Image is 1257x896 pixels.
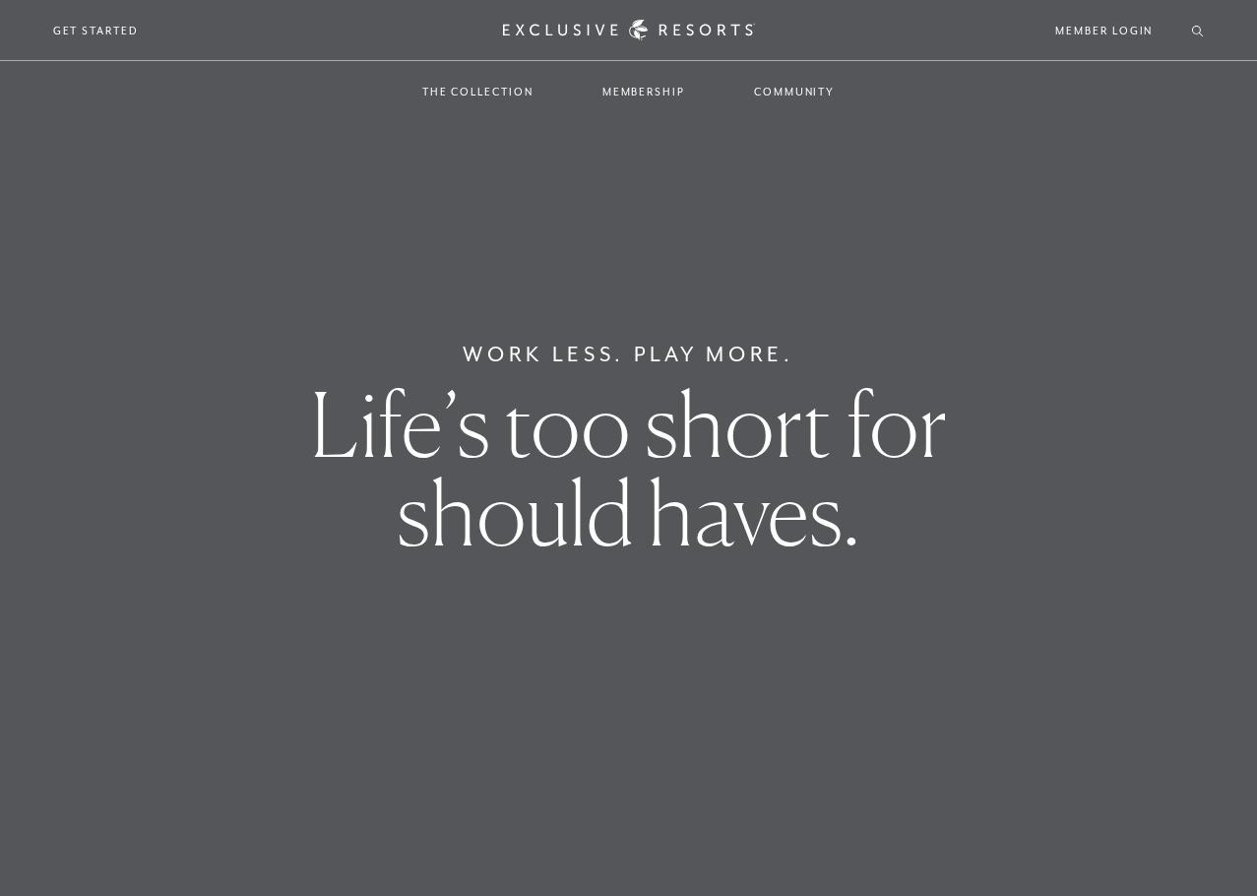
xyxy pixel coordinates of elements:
a: Membership [583,63,705,120]
a: The Collection [403,63,553,120]
a: Member Login [1055,22,1153,39]
h6: Work Less. Play More. [463,339,794,370]
h1: Life’s too short for should haves. [220,380,1037,557]
a: Community [734,63,854,120]
a: Get Started [53,22,139,39]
